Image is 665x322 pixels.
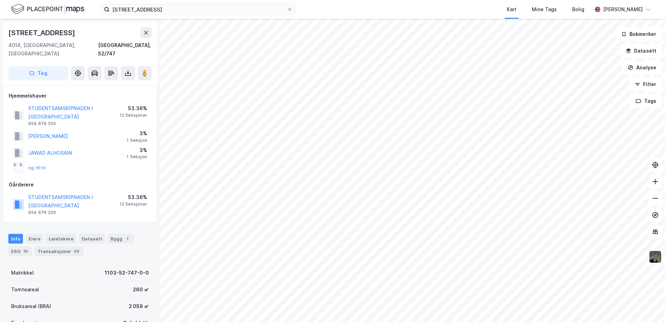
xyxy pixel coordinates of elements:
[35,246,83,256] div: Transaksjoner
[127,146,147,154] div: 3%
[11,302,51,310] div: Bruksareal (BRA)
[630,94,662,108] button: Tags
[603,5,643,14] div: [PERSON_NAME]
[110,4,287,15] input: Søk på adresse, matrikkel, gårdeiere, leietakere eller personer
[532,5,557,14] div: Mine Tags
[11,269,34,277] div: Matrikkel
[73,248,81,255] div: 59
[127,154,147,160] div: 1 Seksjon
[129,302,149,310] div: 2 059 ㎡
[26,234,43,244] div: Eiere
[22,248,29,255] div: 19
[507,5,516,14] div: Kart
[133,285,149,294] div: 260 ㎡
[105,269,149,277] div: 1103-52-747-0-0
[629,77,662,91] button: Filter
[108,234,134,244] div: Bygg
[28,210,56,215] div: 954 676 250
[120,201,147,207] div: 12 Seksjoner
[8,234,23,244] div: Info
[620,44,662,58] button: Datasett
[649,250,662,263] img: 9k=
[120,104,147,113] div: 53.36%
[8,41,98,58] div: 4014, [GEOGRAPHIC_DATA], [GEOGRAPHIC_DATA]
[11,285,39,294] div: Tomteareal
[8,27,77,38] div: [STREET_ADDRESS]
[9,181,151,189] div: Gårdeiere
[622,61,662,75] button: Analyse
[28,121,56,127] div: 954 676 250
[11,3,84,15] img: logo.f888ab2527a4732fd821a326f86c7f29.svg
[9,92,151,100] div: Hjemmelshaver
[572,5,584,14] div: Bolig
[615,27,662,41] button: Bokmerker
[8,246,32,256] div: ESG
[630,289,665,322] div: Kontrollprogram for chat
[124,235,131,242] div: 1
[8,66,68,80] button: Tag
[98,41,152,58] div: [GEOGRAPHIC_DATA], 52/747
[127,129,147,138] div: 3%
[120,193,147,201] div: 53.36%
[630,289,665,322] iframe: Chat Widget
[127,138,147,143] div: 1 Seksjon
[79,234,105,244] div: Datasett
[46,234,76,244] div: Leietakere
[120,113,147,118] div: 12 Seksjoner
